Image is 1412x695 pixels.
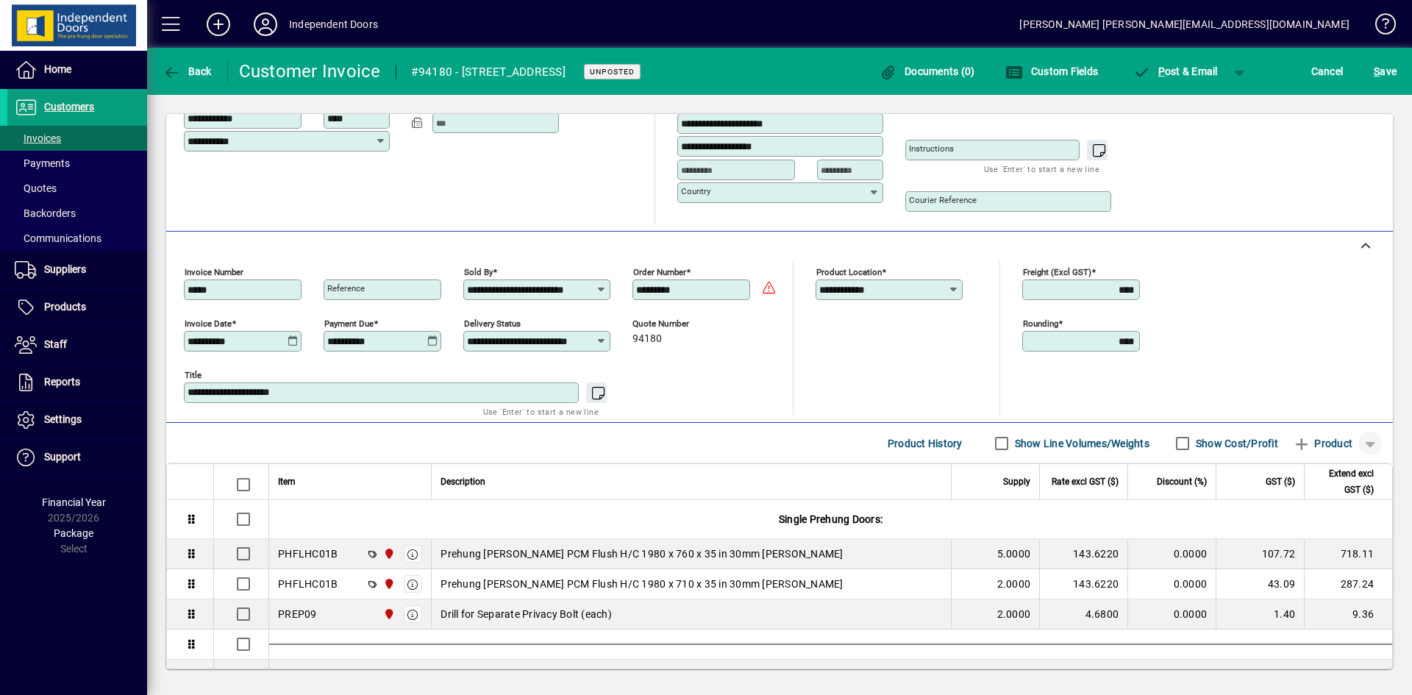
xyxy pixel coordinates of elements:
[441,607,612,621] span: Drill for Separate Privacy Bolt (each)
[269,500,1392,538] div: Single Prehung Doors:
[483,403,599,420] mat-hint: Use 'Enter' to start a new line
[1049,577,1119,591] div: 143.6220
[278,546,338,561] div: PHFLHC01B
[1049,607,1119,621] div: 4.6800
[1049,546,1119,561] div: 143.6220
[7,327,147,363] a: Staff
[7,439,147,476] a: Support
[1127,569,1216,599] td: 0.0000
[379,546,396,562] span: Christchurch
[1216,539,1304,569] td: 107.72
[464,267,493,277] mat-label: Sold by
[1364,3,1394,51] a: Knowledge Base
[15,232,101,244] span: Communications
[590,67,635,76] span: Unposted
[1019,13,1349,36] div: [PERSON_NAME] [PERSON_NAME][EMAIL_ADDRESS][DOMAIN_NAME]
[1374,65,1380,77] span: S
[44,413,82,425] span: Settings
[44,101,94,113] span: Customers
[1127,599,1216,630] td: 0.0000
[278,474,296,490] span: Item
[327,283,365,293] mat-label: Reference
[882,430,969,457] button: Product History
[984,160,1099,177] mat-hint: Use 'Enter' to start a new line
[997,607,1031,621] span: 2.0000
[7,176,147,201] a: Quotes
[15,182,57,194] span: Quotes
[1157,474,1207,490] span: Discount (%)
[185,267,243,277] mat-label: Invoice number
[411,60,566,84] div: #94180 - [STREET_ADDRESS]
[324,318,374,329] mat-label: Payment due
[239,60,381,83] div: Customer Invoice
[909,143,954,154] mat-label: Instructions
[15,132,61,144] span: Invoices
[44,376,80,388] span: Reports
[1311,60,1344,83] span: Cancel
[876,58,979,85] button: Documents (0)
[54,527,93,539] span: Package
[1193,436,1278,451] label: Show Cost/Profit
[1023,267,1091,277] mat-label: Freight (excl GST)
[1374,60,1397,83] span: ave
[880,65,975,77] span: Documents (0)
[7,201,147,226] a: Backorders
[997,546,1031,561] span: 5.0000
[44,263,86,275] span: Suppliers
[44,63,71,75] span: Home
[1012,436,1149,451] label: Show Line Volumes/Weights
[1023,318,1058,329] mat-label: Rounding
[441,546,843,561] span: Prehung [PERSON_NAME] PCM Flush H/C 1980 x 760 x 35 in 30mm [PERSON_NAME]
[7,126,147,151] a: Invoices
[681,186,710,196] mat-label: Country
[379,606,396,622] span: Christchurch
[1125,58,1225,85] button: Post & Email
[379,576,396,592] span: Christchurch
[163,65,212,77] span: Back
[7,252,147,288] a: Suppliers
[1002,58,1102,85] button: Custom Fields
[1313,466,1374,498] span: Extend excl GST ($)
[464,318,521,329] mat-label: Delivery status
[278,577,338,591] div: PHFLHC01B
[441,577,843,591] span: Prehung [PERSON_NAME] PCM Flush H/C 1980 x 710 x 35 in 30mm [PERSON_NAME]
[1133,65,1218,77] span: ost & Email
[1370,58,1400,85] button: Save
[1304,539,1392,569] td: 718.11
[7,151,147,176] a: Payments
[997,577,1031,591] span: 2.0000
[15,157,70,169] span: Payments
[7,364,147,401] a: Reports
[7,226,147,251] a: Communications
[1052,474,1119,490] span: Rate excl GST ($)
[1005,65,1098,77] span: Custom Fields
[185,318,232,329] mat-label: Invoice date
[44,301,86,313] span: Products
[44,451,81,463] span: Support
[15,207,76,219] span: Backorders
[1286,430,1360,457] button: Product
[909,195,977,205] mat-label: Courier Reference
[633,267,686,277] mat-label: Order number
[242,11,289,38] button: Profile
[1158,65,1165,77] span: P
[42,496,106,508] span: Financial Year
[7,289,147,326] a: Products
[7,51,147,88] a: Home
[44,338,67,350] span: Staff
[441,474,485,490] span: Description
[278,607,317,621] div: PREP09
[632,333,662,345] span: 94180
[888,432,963,455] span: Product History
[1216,569,1304,599] td: 43.09
[632,319,721,329] span: Quote number
[195,11,242,38] button: Add
[816,267,882,277] mat-label: Product location
[289,13,378,36] div: Independent Doors
[1304,599,1392,630] td: 9.36
[1293,432,1352,455] span: Product
[159,58,215,85] button: Back
[1308,58,1347,85] button: Cancel
[147,58,228,85] app-page-header-button: Back
[1127,539,1216,569] td: 0.0000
